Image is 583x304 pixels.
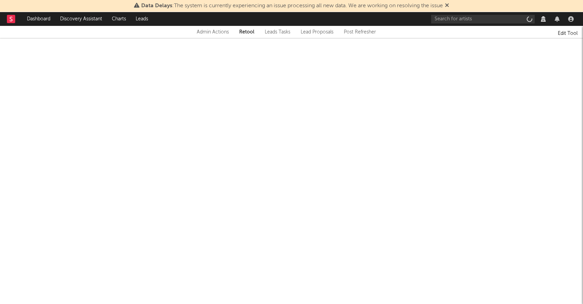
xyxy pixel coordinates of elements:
a: Charts [107,12,131,26]
a: Lead Proposals [301,28,333,36]
a: Discovery Assistant [55,12,107,26]
a: Leads Tasks [265,28,290,36]
span: Dismiss [445,3,449,9]
input: Search for artists [431,15,535,23]
span: : The system is currently experiencing an issue processing all new data. We are working on resolv... [141,3,443,9]
a: Edit Tool [558,29,577,38]
span: Data Delays [141,3,172,9]
a: Dashboard [22,12,55,26]
div: Admin Actions [197,28,229,36]
a: Leads [131,12,153,26]
a: Post Refresher [344,28,376,36]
